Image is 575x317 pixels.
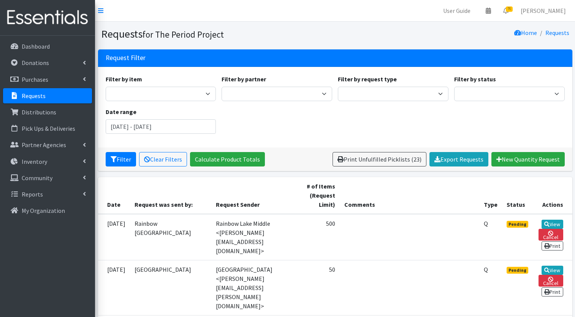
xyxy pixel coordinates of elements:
[3,88,92,103] a: Requests
[22,92,46,100] p: Requests
[542,287,563,296] a: Print
[542,241,563,250] a: Print
[22,108,56,116] p: Distributions
[484,266,488,273] abbr: Quantity
[211,177,302,214] th: Request Sender
[3,55,92,70] a: Donations
[3,105,92,120] a: Distributions
[539,229,563,241] a: Cancel
[3,72,92,87] a: Purchases
[3,137,92,152] a: Partner Agencies
[3,121,92,136] a: Pick Ups & Deliveries
[106,74,142,84] label: Filter by item
[507,267,528,274] span: Pending
[515,3,572,18] a: [PERSON_NAME]
[3,39,92,54] a: Dashboard
[514,29,537,36] a: Home
[3,5,92,30] img: HumanEssentials
[22,59,49,67] p: Donations
[302,260,340,315] td: 50
[3,170,92,185] a: Community
[22,125,75,132] p: Pick Ups & Deliveries
[211,214,302,260] td: Rainbow Lake Middle <[PERSON_NAME][EMAIL_ADDRESS][DOMAIN_NAME]>
[22,174,52,182] p: Community
[491,152,565,166] a: New Quantity Request
[545,29,569,36] a: Requests
[106,54,146,62] h3: Request Filter
[497,3,515,18] a: 76
[506,6,513,12] span: 76
[534,177,572,214] th: Actions
[222,74,266,84] label: Filter by partner
[106,107,136,116] label: Date range
[190,152,265,166] a: Calculate Product Totals
[302,214,340,260] td: 500
[338,74,397,84] label: Filter by request type
[484,220,488,227] abbr: Quantity
[539,275,563,287] a: Cancel
[143,29,224,40] small: for The Period Project
[479,177,502,214] th: Type
[22,158,47,165] p: Inventory
[106,119,216,134] input: January 1, 2011 - December 31, 2011
[22,190,43,198] p: Reports
[22,76,48,83] p: Purchases
[302,177,340,214] th: # of Items (Request Limit)
[98,177,130,214] th: Date
[502,177,534,214] th: Status
[130,177,211,214] th: Request was sent by:
[130,260,211,315] td: [GEOGRAPHIC_DATA]
[542,266,563,275] a: View
[507,221,528,228] span: Pending
[22,43,50,50] p: Dashboard
[106,152,136,166] button: Filter
[429,152,488,166] a: Export Requests
[454,74,496,84] label: Filter by status
[333,152,426,166] a: Print Unfulfilled Picklists (23)
[101,27,333,41] h1: Requests
[130,214,211,260] td: Rainbow [GEOGRAPHIC_DATA]
[98,214,130,260] td: [DATE]
[3,203,92,218] a: My Organization
[22,207,65,214] p: My Organization
[437,3,477,18] a: User Guide
[211,260,302,315] td: [GEOGRAPHIC_DATA] <[PERSON_NAME][EMAIL_ADDRESS][PERSON_NAME][DOMAIN_NAME]>
[340,177,479,214] th: Comments
[542,220,563,229] a: View
[22,141,66,149] p: Partner Agencies
[3,187,92,202] a: Reports
[3,154,92,169] a: Inventory
[139,152,187,166] a: Clear Filters
[98,260,130,315] td: [DATE]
